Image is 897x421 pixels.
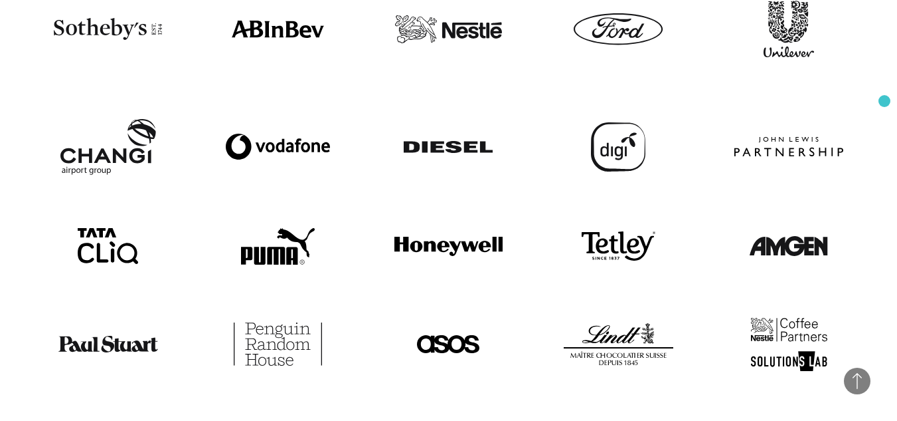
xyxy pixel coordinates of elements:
img: Tetley [582,231,655,261]
img: Tata Cliq [78,228,138,264]
img: Nestle [395,15,502,43]
img: Sotheyby's [54,18,162,40]
button: Back to Top [844,368,870,394]
img: John Lewis [734,137,843,156]
img: Penguin Random House [234,323,322,366]
img: Lindt [564,323,673,365]
img: PaulStuart [58,336,158,352]
img: Changi [60,119,156,175]
img: Starbucks [751,318,827,371]
img: Amgen [750,236,828,256]
img: Digi [591,122,645,172]
img: Asos [417,335,479,353]
img: Unilever [764,1,815,57]
img: Puma [241,228,315,265]
img: AbInBev [232,21,324,38]
img: Ford [574,13,663,45]
img: Honeywell [394,237,503,256]
img: Diesel [404,141,493,153]
img: Vodafone [226,134,330,160]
